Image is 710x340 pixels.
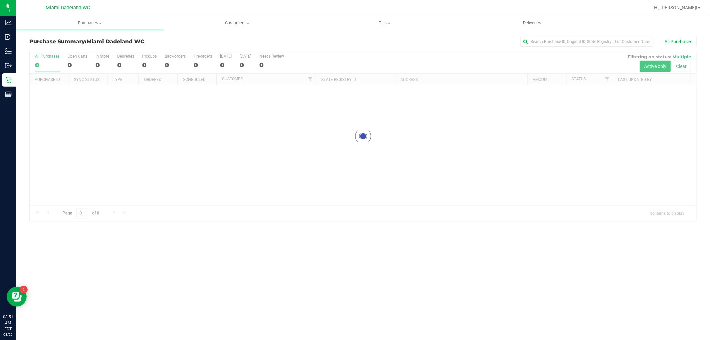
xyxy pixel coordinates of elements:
span: Customers [164,20,311,26]
span: Hi, [PERSON_NAME]! [654,5,697,10]
inline-svg: Retail [5,77,12,83]
a: Customers [163,16,311,30]
inline-svg: Inbound [5,34,12,40]
inline-svg: Outbound [5,62,12,69]
span: Miami Dadeland WC [46,5,90,11]
span: Tills [311,20,458,26]
span: Miami Dadeland WC [87,38,144,45]
a: Deliveries [458,16,606,30]
button: All Purchases [660,36,697,47]
span: Deliveries [514,20,550,26]
a: Tills [311,16,458,30]
iframe: Resource center unread badge [20,286,28,294]
inline-svg: Reports [5,91,12,98]
h3: Purchase Summary: [29,39,252,45]
iframe: Resource center [7,287,27,307]
inline-svg: Analytics [5,19,12,26]
span: Purchases [16,20,163,26]
p: 08/20 [3,332,13,337]
p: 08:51 AM EDT [3,314,13,332]
inline-svg: Inventory [5,48,12,55]
input: Search Purchase ID, Original ID, State Registry ID or Customer Name... [520,37,653,47]
a: Purchases [16,16,163,30]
